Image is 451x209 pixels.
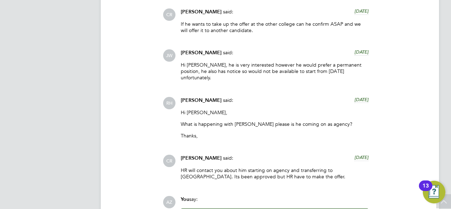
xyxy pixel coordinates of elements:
[163,97,175,109] span: RH
[181,133,369,139] p: Thanks,
[181,196,189,202] span: You
[181,155,222,161] span: [PERSON_NAME]
[223,8,233,15] span: said:
[223,97,233,103] span: said:
[181,21,369,33] p: If he wants to take up the offer at the other college can he confirm ASAP and we will offer it to...
[354,8,369,14] span: [DATE]
[181,109,369,116] p: Hi [PERSON_NAME],
[354,49,369,55] span: [DATE]
[181,196,369,208] div: say:
[163,49,175,62] span: JW
[163,8,175,21] span: CR
[163,196,175,208] span: AZ
[223,49,233,56] span: said:
[163,155,175,167] span: CR
[181,167,369,180] p: HR will contact you about him starting on agency and transferring to [GEOGRAPHIC_DATA]. Its been ...
[181,121,369,127] p: What is happening with [PERSON_NAME] please is he coming on as agency?
[354,97,369,103] span: [DATE]
[422,186,429,195] div: 13
[223,155,233,161] span: said:
[181,50,222,56] span: [PERSON_NAME]
[181,62,369,81] p: Hi [PERSON_NAME], he is very interested however he would prefer a permanent position, he also has...
[181,9,222,15] span: [PERSON_NAME]
[354,154,369,160] span: [DATE]
[423,181,445,203] button: Open Resource Center, 13 new notifications
[181,97,222,103] span: [PERSON_NAME]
